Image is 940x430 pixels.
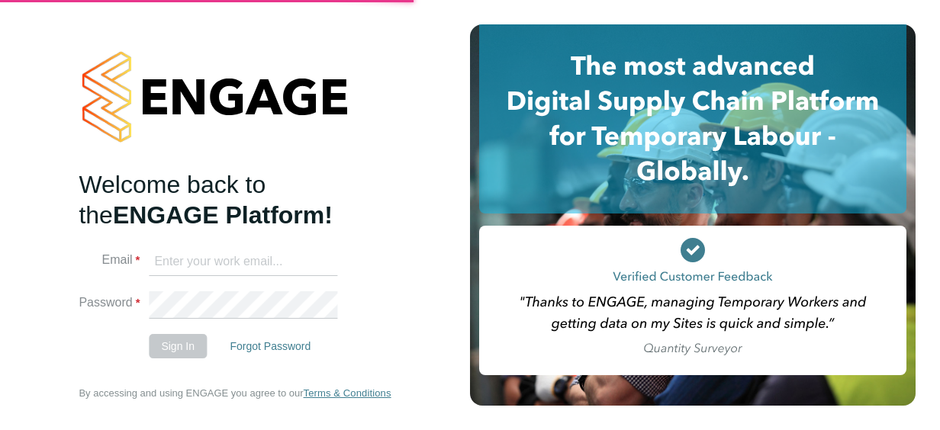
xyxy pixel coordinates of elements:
label: Email [79,252,140,268]
span: By accessing and using ENGAGE you agree to our [79,387,391,399]
span: Terms & Conditions [304,387,391,399]
span: Welcome back to the [79,171,266,229]
button: Forgot Password [217,334,323,358]
button: Sign In [149,334,207,358]
input: Enter your work email... [149,249,337,276]
label: Password [79,295,140,311]
h2: ENGAGE Platform! [79,169,376,230]
a: Terms & Conditions [304,387,391,400]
